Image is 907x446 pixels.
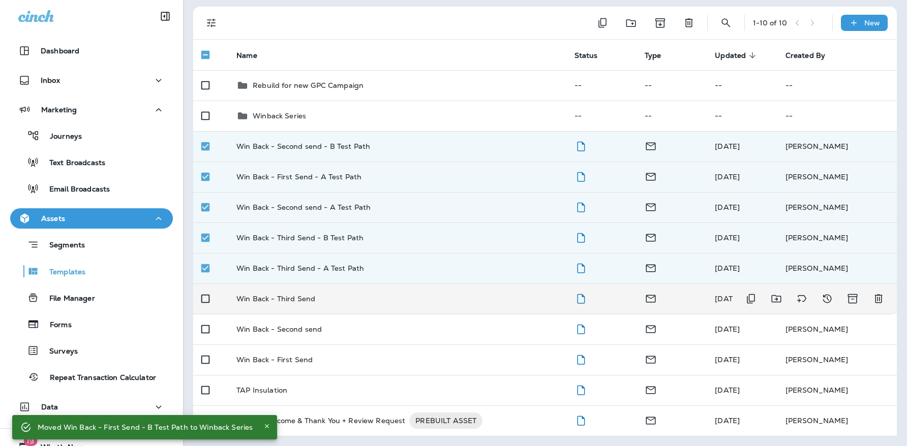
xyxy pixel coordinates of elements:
[645,354,657,363] span: Email
[645,293,657,302] span: Email
[707,70,777,101] td: --
[715,51,746,60] span: Updated
[707,101,777,131] td: --
[236,295,315,303] p: Win Back - Third Send
[40,373,156,383] p: Repeat Transaction Calculator
[575,141,587,150] span: Draft
[575,263,587,272] span: Draft
[777,131,897,162] td: [PERSON_NAME]
[715,142,740,151] span: Frank Carreno
[236,173,361,181] p: Win Back - First Send - A Test Path
[10,125,173,146] button: Journeys
[777,253,897,283] td: [PERSON_NAME]
[236,356,313,364] p: Win Back - First Send
[785,51,838,60] span: Created By
[575,171,587,180] span: Draft
[575,202,587,211] span: Draft
[864,19,880,27] p: New
[637,70,707,101] td: --
[151,6,179,26] button: Collapse Sidebar
[409,416,482,426] span: PREBUILT ASSET
[10,208,173,229] button: Assets
[253,112,306,120] p: Winback Series
[715,203,740,212] span: Frank Carreno
[236,51,270,60] span: Name
[817,289,837,309] button: View Changelog
[39,158,105,168] p: Text Broadcasts
[39,185,110,195] p: Email Broadcasts
[10,151,173,173] button: Text Broadcasts
[645,263,657,272] span: Email
[645,385,657,394] span: Email
[650,13,671,34] button: Archive
[10,234,173,256] button: Segments
[41,214,65,222] p: Assets
[236,203,371,211] p: Win Back - Second send - A Test Path
[868,289,889,309] button: Delete
[39,241,85,251] p: Segments
[236,51,257,60] span: Name
[575,51,598,60] span: Status
[10,366,173,388] button: Repeat Transaction Calculator
[39,268,85,277] p: Templates
[40,321,72,330] p: Forms
[236,412,405,429] p: Email - Welcome & Thank You + Review Request
[41,106,77,114] p: Marketing
[10,313,173,335] button: Forms
[715,233,740,242] span: Frank Carreno
[41,403,58,411] p: Data
[621,13,642,34] button: Move to folder
[679,13,699,34] button: Delete
[41,76,60,84] p: Inbox
[777,162,897,192] td: [PERSON_NAME]
[575,385,587,394] span: Draft
[10,340,173,361] button: Surveys
[637,101,707,131] td: --
[566,70,637,101] td: --
[715,51,759,60] span: Updated
[777,70,897,101] td: --
[645,202,657,211] span: Email
[753,19,787,27] div: 1 - 10 of 10
[777,101,897,131] td: --
[645,324,657,333] span: Email
[575,354,587,363] span: Draft
[777,222,897,253] td: [PERSON_NAME]
[777,405,897,436] td: [PERSON_NAME]
[715,294,740,303] span: Priscilla Valverde
[645,51,661,60] span: Type
[715,172,740,181] span: Frank Carreno
[575,232,587,241] span: Draft
[38,418,253,436] div: Moved Win Back - First Send - B Test Path to Winback Series
[715,264,740,273] span: Frank Carreno
[645,51,675,60] span: Type
[645,415,657,424] span: Email
[716,13,736,33] button: Search Templates
[10,100,173,120] button: Marketing
[10,41,173,61] button: Dashboard
[766,289,787,309] button: Move to folder
[842,289,863,309] button: Archive
[792,289,812,309] button: Add tags
[785,51,825,60] span: Created By
[261,420,273,432] button: Close
[777,375,897,405] td: [PERSON_NAME]
[592,13,613,34] button: Duplicate
[645,171,657,180] span: Email
[575,293,587,302] span: Draft
[715,325,740,334] span: Priscilla Valverde
[777,192,897,222] td: [PERSON_NAME]
[777,344,897,375] td: [PERSON_NAME]
[10,397,173,417] button: Data
[39,294,95,304] p: File Manager
[236,325,322,333] p: Win Back - Second send
[236,386,287,394] p: TAP Insulation
[23,436,37,446] span: 19
[39,347,78,357] p: Surveys
[566,101,637,131] td: --
[777,314,897,344] td: [PERSON_NAME]
[201,13,222,33] button: Filters
[236,264,364,272] p: Win Back - Third Send - A Test Path
[10,287,173,308] button: File Manager
[575,51,611,60] span: Status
